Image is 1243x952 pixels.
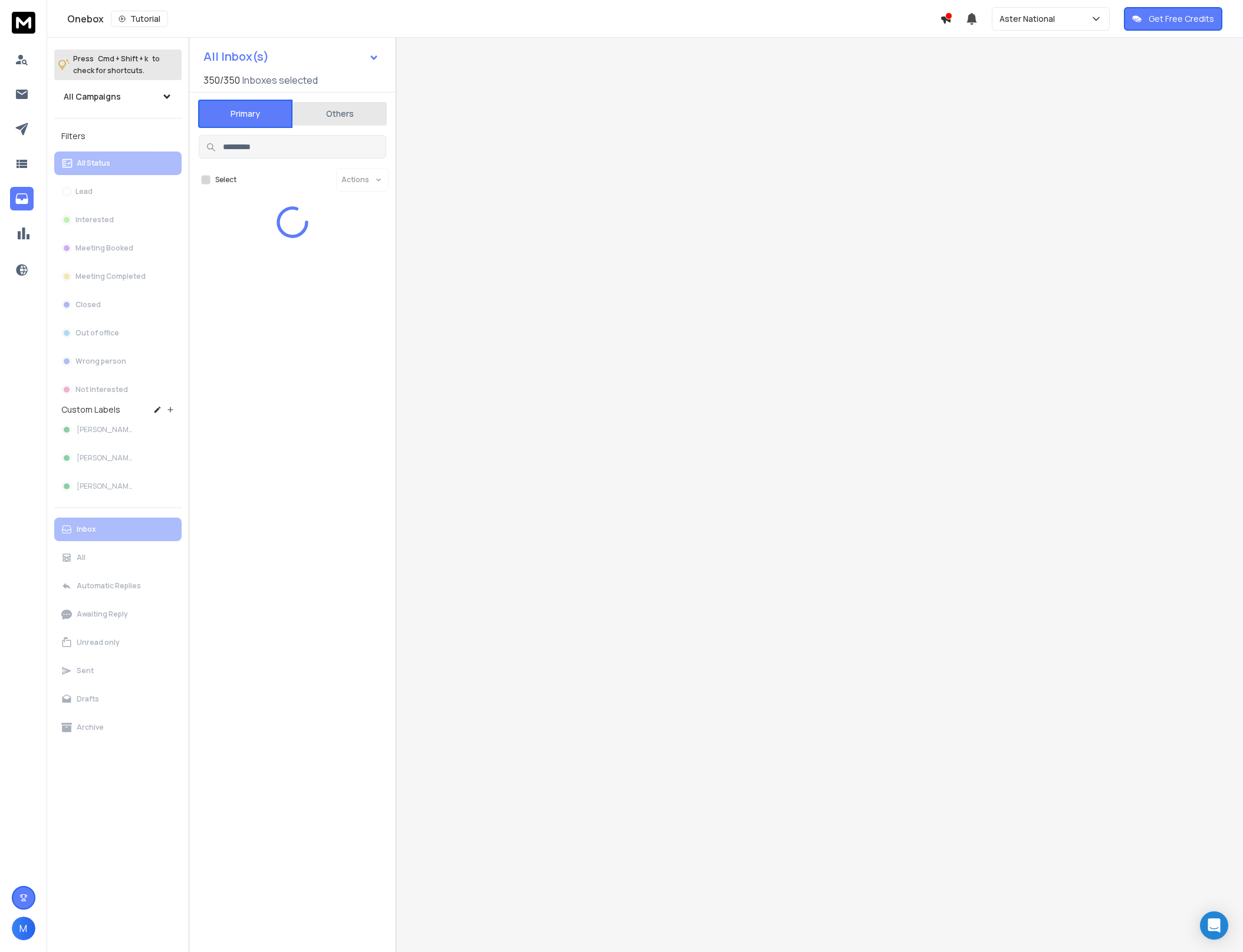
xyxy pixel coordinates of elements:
h3: Filters [54,128,182,144]
button: All Inbox(s) [194,45,389,68]
p: Press to check for shortcuts. [73,53,160,77]
p: Aster National [999,13,1060,25]
button: Primary [198,100,292,128]
button: All Campaigns [54,85,182,108]
button: M [12,917,35,940]
button: Others [292,101,387,127]
label: Select [215,175,236,185]
span: Cmd + Shift + k [96,52,150,65]
button: Get Free Credits [1124,7,1222,31]
div: Onebox [67,11,940,27]
button: Tutorial [111,11,168,27]
h1: All Campaigns [64,91,121,103]
p: Get Free Credits [1149,13,1214,25]
h3: Custom Labels [61,404,120,416]
h1: All Inbox(s) [203,51,269,62]
h3: Inboxes selected [242,73,318,87]
span: 350 / 350 [203,73,240,87]
div: Open Intercom Messenger [1200,911,1228,940]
